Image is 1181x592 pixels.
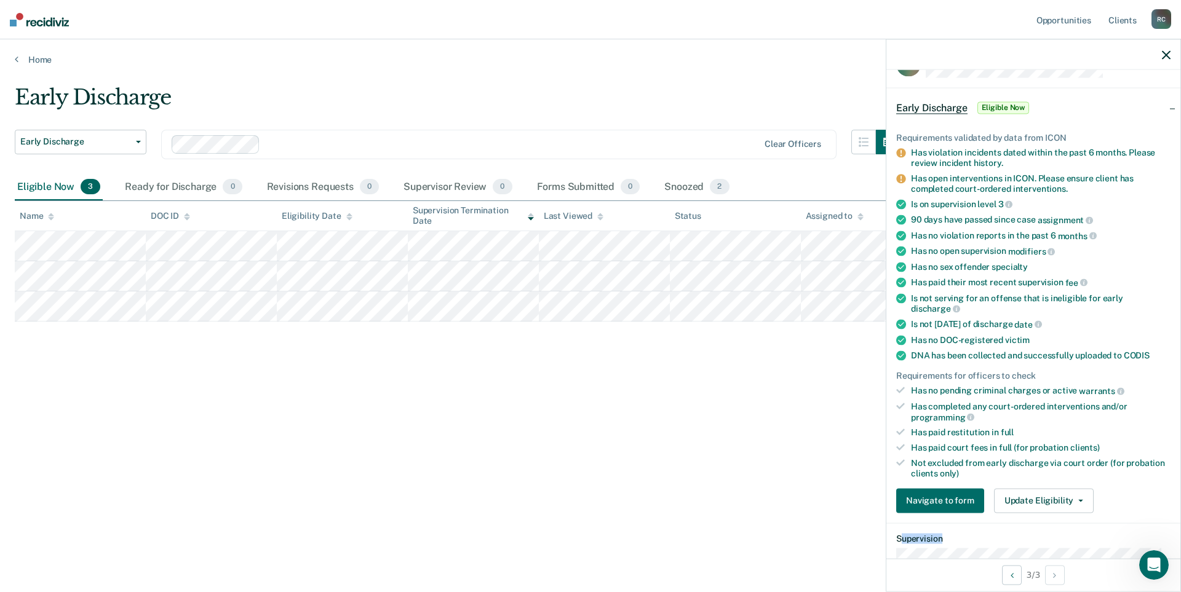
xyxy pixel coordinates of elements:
div: Has no DOC-registered [911,334,1171,345]
div: Has no sex offender [911,262,1171,272]
a: Home [15,54,1166,65]
span: only) [940,468,959,478]
div: Early Discharge [15,85,901,120]
span: programming [911,412,974,422]
div: Assigned to [806,211,864,221]
div: Supervision Termination Date [413,205,534,226]
span: modifiers [1008,247,1056,256]
span: warrants [1079,386,1124,396]
span: date [1014,319,1041,329]
span: 0 [621,179,640,195]
div: Last Viewed [544,211,603,221]
span: victim [1005,334,1030,344]
button: Navigate to form [896,488,984,513]
div: Has no violation reports in the past 6 [911,230,1171,241]
div: Snoozed [662,174,731,201]
span: months [1058,231,1097,240]
span: discharge [911,304,960,314]
span: specialty [992,262,1028,272]
button: Update Eligibility [994,488,1094,513]
span: Early Discharge [20,136,131,147]
div: Eligible Now [15,174,103,201]
div: Has paid court fees in full (for probation [911,443,1171,453]
span: 0 [493,179,512,195]
div: Status [675,211,701,221]
span: 2 [710,179,729,195]
div: Has no open supervision [911,246,1171,257]
div: Eligibility Date [282,211,352,221]
button: Next Opportunity [1045,565,1065,585]
div: Requirements validated by data from ICON [896,132,1171,143]
span: assignment [1038,215,1093,225]
div: Is on supervision level [911,199,1171,210]
span: 0 [360,179,379,195]
span: CODIS [1124,350,1150,360]
div: DNA has been collected and successfully uploaded to [911,350,1171,360]
span: 3 [998,199,1013,209]
a: Navigate to form [896,488,989,513]
div: Has paid restitution in [911,427,1171,438]
div: Not excluded from early discharge via court order (for probation clients [911,458,1171,479]
div: Early DischargeEligible Now [886,88,1180,127]
span: clients) [1070,443,1100,452]
div: Ready for Discharge [122,174,244,201]
div: Has open interventions in ICON. Please ensure client has completed court-ordered interventions. [911,173,1171,194]
div: Has no pending criminal charges or active [911,385,1171,397]
div: Is not serving for an offense that is ineligible for early [911,293,1171,314]
iframe: Intercom live chat [1139,550,1169,580]
span: Early Discharge [896,101,968,114]
span: 3 [81,179,100,195]
div: Has violation incidents dated within the past 6 months. Please review incident history. [911,148,1171,168]
div: Forms Submitted [535,174,643,201]
div: 90 days have passed since case [911,215,1171,226]
div: Supervisor Review [401,174,515,201]
button: Previous Opportunity [1002,565,1022,585]
dt: Supervision [896,533,1171,543]
div: Requirements for officers to check [896,370,1171,381]
span: fee [1065,277,1088,287]
div: R C [1151,9,1171,29]
div: Clear officers [765,139,821,149]
img: Recidiviz [10,13,69,26]
div: Name [20,211,54,221]
div: Revisions Requests [264,174,381,201]
div: DOC ID [151,211,190,221]
span: Eligible Now [977,101,1030,114]
span: 0 [223,179,242,195]
div: Has completed any court-ordered interventions and/or [911,401,1171,422]
div: Is not [DATE] of discharge [911,319,1171,330]
div: Has paid their most recent supervision [911,277,1171,288]
div: 3 / 3 [886,558,1180,591]
span: full [1001,427,1014,437]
